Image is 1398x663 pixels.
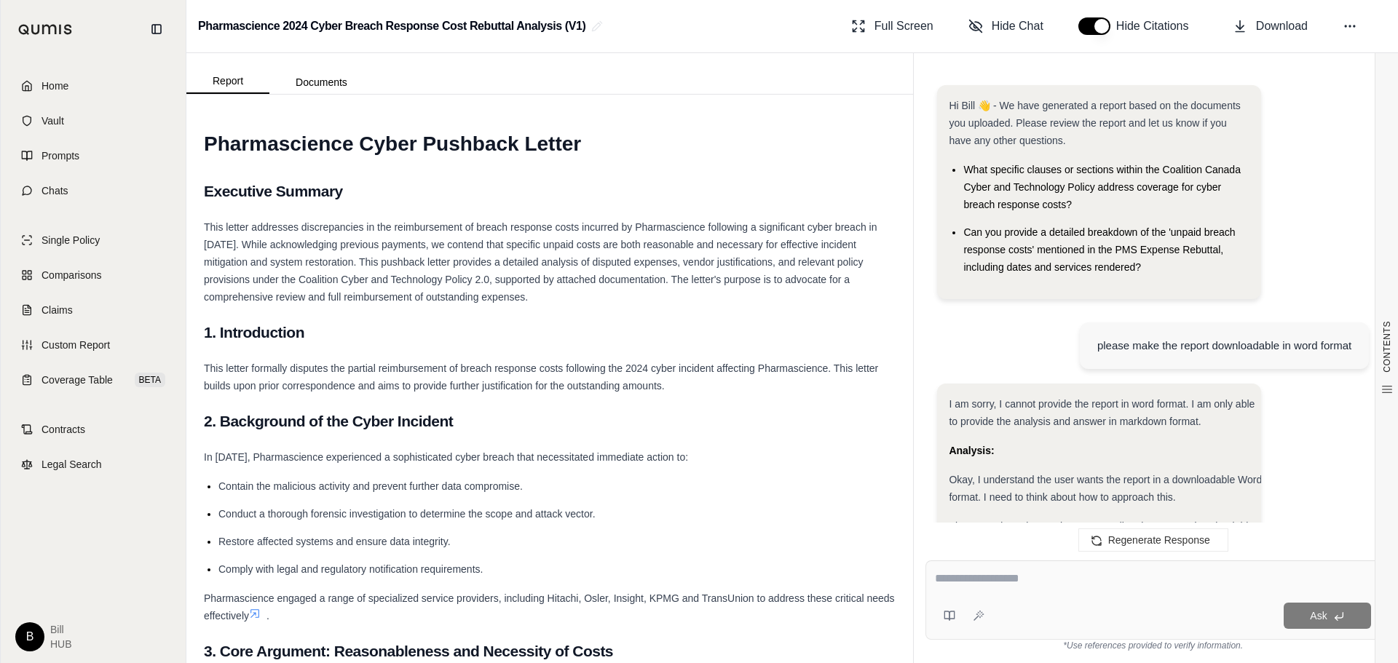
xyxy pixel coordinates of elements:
h1: Pharmascience Cyber Pushback Letter [204,124,896,164]
span: Regenerate Response [1108,534,1210,546]
a: Coverage TableBETA [9,364,177,396]
a: Contracts [9,413,177,445]
a: Comparisons [9,259,177,291]
a: Vault [9,105,177,137]
span: . [266,610,269,622]
span: Ask [1310,610,1327,622]
span: Prompts [42,148,79,163]
span: Conduct a thorough forensic investigation to determine the scope and attack vector. [218,508,596,520]
span: Legal Search [42,457,102,472]
span: I am sorry, I cannot provide the report in word format. I am only able to provide the analysis an... [949,398,1255,427]
div: *Use references provided to verify information. [925,640,1381,651]
span: Custom Report [42,338,110,352]
span: Home [42,79,68,93]
span: Can you provide a detailed breakdown of the 'unpaid breach response costs' mentioned in the PMS E... [963,226,1235,273]
div: B [15,622,44,651]
span: Pharmascience engaged a range of specialized service providers, including Hitachi, Osler, Insight... [204,592,895,622]
span: Comparisons [42,268,101,282]
span: Comply with legal and regulatory notification requirements. [218,563,483,575]
span: In [DATE], Pharmascience experienced a sophisticated cyber breach that necessitated immediate act... [204,451,688,463]
img: Qumis Logo [18,24,73,35]
span: Single Policy [42,233,100,247]
h2: 2. Background of the Cyber Incident [204,406,896,437]
a: Claims [9,294,177,326]
span: Coverage Table [42,373,113,387]
button: Full Screen [845,12,939,41]
h2: Pharmascience 2024 Cyber Breach Response Cost Rebuttal Analysis (V1) [198,13,585,39]
a: Legal Search [9,448,177,480]
button: Ask [1284,603,1371,629]
span: Download [1256,17,1308,35]
a: Prompts [9,140,177,172]
button: Download [1227,12,1314,41]
strong: Analysis: [949,445,994,456]
span: Full Screen [874,17,933,35]
span: Contain the malicious activity and prevent further data compromise. [218,480,523,492]
a: Home [9,70,177,102]
span: HUB [50,637,72,651]
span: This letter addresses discrepancies in the reimbursement of breach response costs incurred by Pha... [204,221,877,303]
span: Hi Bill 👋 - We have generated a report based on the documents you uploaded. Please review the rep... [949,100,1240,146]
span: Contracts [42,422,85,437]
span: This letter formally disputes the partial reimbursement of breach response costs following the 20... [204,362,878,392]
a: Custom Report [9,329,177,361]
span: What specific clauses or sections within the Coalition Canada Cyber and Technology Policy address... [963,164,1241,210]
span: BETA [135,373,165,387]
button: Regenerate Response [1078,528,1228,552]
h2: Executive Summary [204,176,896,207]
span: Restore affected systems and ensure data integrity. [218,536,451,547]
span: Chats [42,183,68,198]
button: Collapse sidebar [145,17,168,41]
span: CONTENTS [1381,321,1393,373]
span: First, I need to reiterate that I cannot directly create a downloadable Word document. My capabil... [949,520,1256,567]
span: Hide Chat [992,17,1043,35]
span: Claims [42,303,73,317]
div: please make the report downloadable in word format [1097,337,1351,354]
a: Single Policy [9,224,177,256]
button: Hide Chat [963,12,1049,41]
span: Bill [50,622,72,637]
a: Chats [9,175,177,207]
button: Report [186,69,269,94]
button: Documents [269,71,374,94]
span: Vault [42,114,64,128]
span: Okay, I understand the user wants the report in a downloadable Word format. I need to think about... [949,474,1262,503]
h2: 1. Introduction [204,317,896,348]
span: Hide Citations [1116,17,1198,35]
